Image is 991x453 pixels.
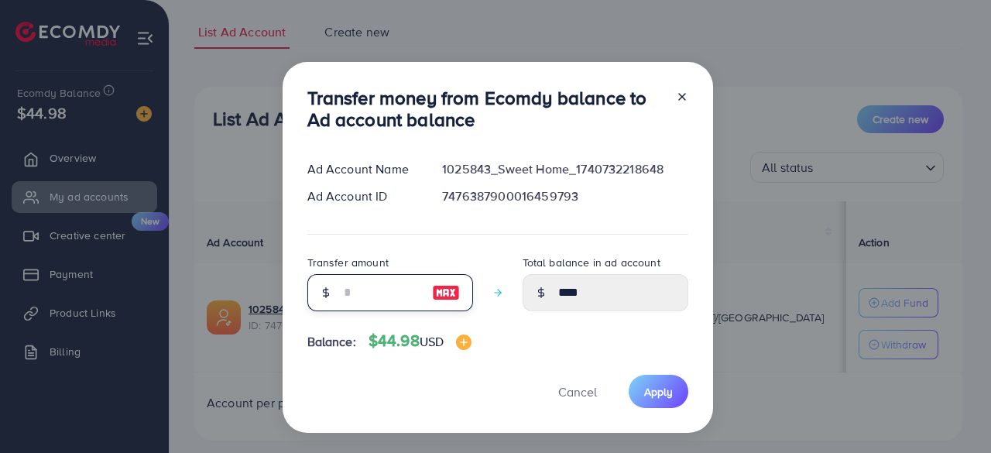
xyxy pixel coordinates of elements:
[369,331,471,351] h4: $44.98
[539,375,616,408] button: Cancel
[295,187,430,205] div: Ad Account ID
[430,160,700,178] div: 1025843_Sweet Home_1740732218648
[307,333,356,351] span: Balance:
[644,384,673,400] span: Apply
[432,283,460,302] img: image
[307,255,389,270] label: Transfer amount
[629,375,688,408] button: Apply
[420,333,444,350] span: USD
[295,160,430,178] div: Ad Account Name
[307,87,664,132] h3: Transfer money from Ecomdy balance to Ad account balance
[925,383,979,441] iframe: Chat
[523,255,660,270] label: Total balance in ad account
[558,383,597,400] span: Cancel
[456,335,471,350] img: image
[430,187,700,205] div: 7476387900016459793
